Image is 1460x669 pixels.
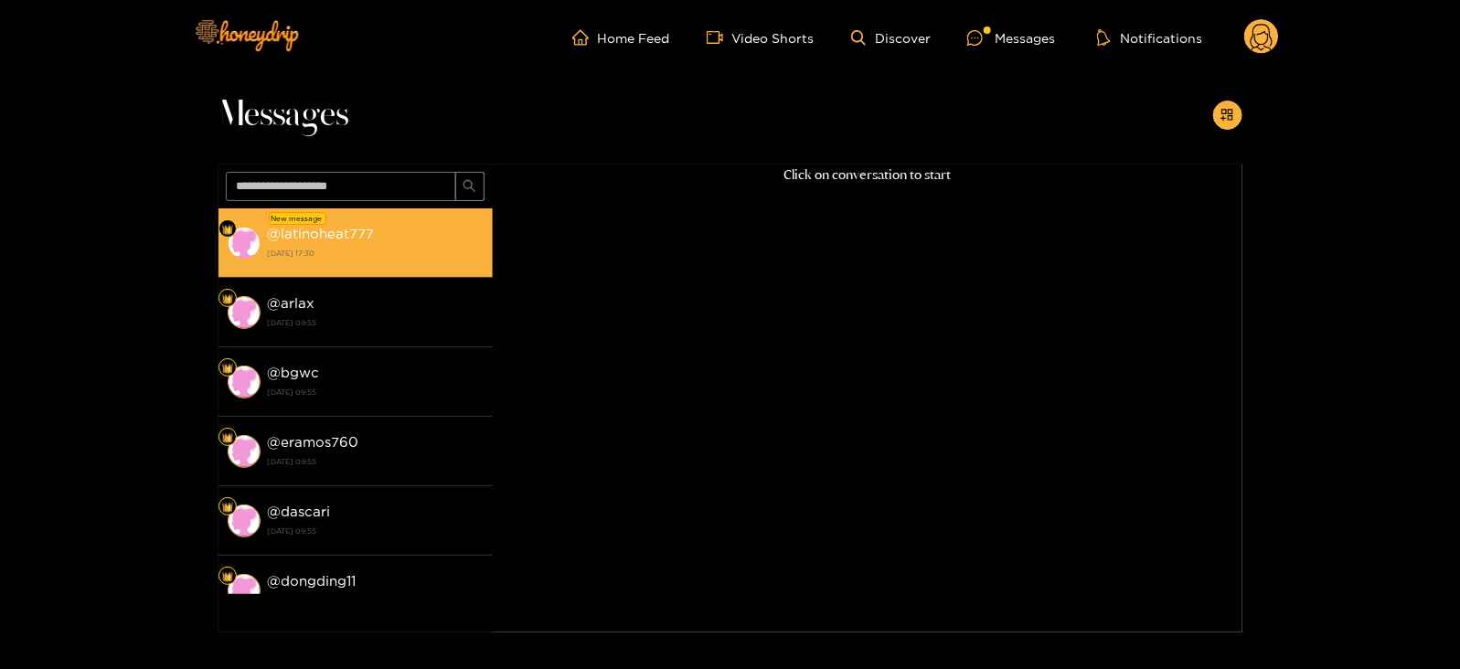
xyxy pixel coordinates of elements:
strong: @ arlax [268,295,315,311]
button: appstore-add [1213,101,1242,130]
strong: [DATE] 09:55 [268,592,484,609]
span: search [463,179,476,195]
img: Fan Level [222,432,233,443]
a: Video Shorts [707,29,815,46]
strong: [DATE] 09:55 [268,453,484,470]
strong: @ dongding11 [268,573,357,589]
strong: [DATE] 17:30 [268,245,484,261]
strong: @ dascari [268,504,331,519]
img: conversation [228,296,261,329]
img: Fan Level [222,363,233,374]
p: Click on conversation to start [493,165,1242,186]
img: conversation [228,227,261,260]
strong: @ eramos760 [268,434,359,450]
div: New message [269,212,326,225]
img: Fan Level [222,571,233,582]
strong: [DATE] 09:55 [268,314,484,331]
strong: [DATE] 09:55 [268,384,484,400]
strong: [DATE] 09:55 [268,523,484,539]
img: Fan Level [222,502,233,513]
img: conversation [228,435,261,468]
img: Fan Level [222,293,233,304]
button: search [455,172,485,201]
button: Notifications [1092,28,1208,47]
span: Messages [218,93,349,137]
strong: @ latinoheat777 [268,226,375,241]
div: Messages [967,27,1055,48]
span: video-camera [707,29,732,46]
img: conversation [228,504,261,537]
img: conversation [228,366,261,398]
span: home [572,29,598,46]
a: Home Feed [572,29,670,46]
strong: @ bgwc [268,365,320,380]
span: appstore-add [1220,108,1234,123]
img: Fan Level [222,224,233,235]
a: Discover [851,30,931,46]
img: conversation [228,574,261,607]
